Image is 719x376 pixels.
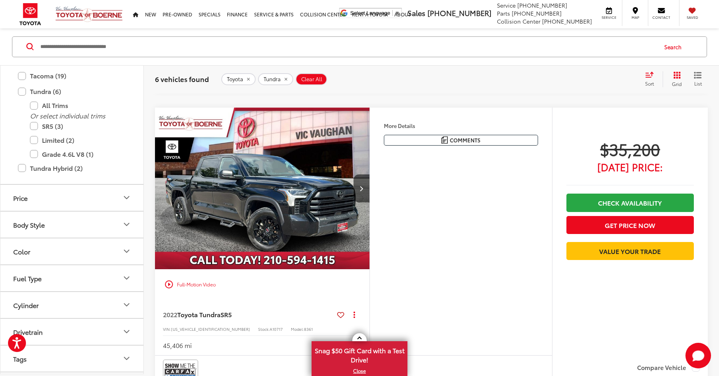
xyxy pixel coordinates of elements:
button: DrivetrainDrivetrain [0,319,144,345]
button: Clear All [296,73,327,85]
span: dropdown dots [354,311,355,318]
span: Snag $50 Gift Card with a Test Drive! [312,342,407,366]
span: [PHONE_NUMBER] [512,9,562,17]
label: Tundra Hybrid (2) [18,161,126,175]
button: CylinderCylinder [0,292,144,318]
input: Search by Make, Model, or Keyword [40,37,657,56]
div: 45,406 mi [163,341,192,350]
div: Color [122,246,131,256]
button: ColorColor [0,238,144,264]
span: Collision Center [497,17,540,25]
h4: More Details [384,123,538,128]
span: Sales [407,8,425,18]
div: Body Style [13,221,45,228]
div: 2022 Toyota Tundra SR5 0 [155,108,370,269]
div: Color [13,248,30,255]
span: Clear All [301,76,322,82]
button: Get Price Now [566,216,694,234]
img: Vic Vaughan Toyota of Boerne [55,6,123,22]
span: Stock: [258,326,270,332]
span: $35,200 [566,139,694,159]
span: Service [497,1,516,9]
div: Cylinder [13,301,39,309]
span: VIN: [163,326,171,332]
span: A10717 [270,326,283,332]
a: Value Your Trade [566,242,694,260]
span: Saved [683,15,701,20]
span: 2022 [163,310,177,319]
button: remove Tundra [258,73,293,85]
button: remove Toyota [221,73,256,85]
button: Comments [384,135,538,146]
label: Grade 4.6L V8 (1) [30,147,126,161]
span: [PHONE_NUMBER] [542,17,592,25]
span: List [694,80,702,87]
span: Grid [672,80,682,87]
span: 6 vehicles found [155,74,209,84]
button: Body StyleBody Style [0,212,144,238]
button: TagsTags [0,346,144,372]
span: Toyota Tundra [177,310,220,319]
div: Body Style [122,220,131,229]
button: PricePrice [0,185,144,211]
div: Price [13,194,28,202]
span: 8361 [304,326,313,332]
span: Service [600,15,618,20]
button: Select sort value [641,71,663,87]
a: Check Availability [566,194,694,212]
img: 2022 Toyota Tundra SR5 [155,108,370,270]
div: Drivetrain [122,327,131,336]
span: Model: [291,326,304,332]
div: Price [122,193,131,202]
div: Drivetrain [13,328,43,336]
img: Comments [441,136,448,143]
span: [DATE] Price: [566,163,694,171]
span: [PHONE_NUMBER] [517,1,567,9]
label: All Trims [30,98,126,112]
span: Contact [652,15,670,20]
div: Tags [122,354,131,363]
div: Cylinder [122,300,131,310]
span: [US_VEHICLE_IDENTIFICATION_NUMBER] [171,326,250,332]
i: Or select individual trims [30,111,105,120]
div: Fuel Type [122,273,131,283]
span: Parts [497,9,510,17]
label: Tundra (6) [18,84,126,98]
div: Tags [13,355,27,362]
button: Actions [348,308,361,322]
span: [PHONE_NUMBER] [427,8,491,18]
button: Next image [354,174,369,202]
a: 2022Toyota TundraSR5 [163,310,334,319]
span: Sort [645,80,654,87]
button: Search [657,37,693,57]
button: Toggle Chat Window [685,343,711,368]
span: SR5 [220,310,232,319]
button: Fuel TypeFuel Type [0,265,144,291]
div: Fuel Type [13,274,42,282]
svg: Start Chat [685,343,711,368]
label: Tacoma (19) [18,69,126,83]
label: SR5 (3) [30,119,126,133]
label: Compare Vehicle [637,364,700,372]
button: List View [688,71,708,87]
button: Grid View [663,71,688,87]
label: Limited (2) [30,133,126,147]
a: 2022 Toyota Tundra SR52022 Toyota Tundra SR52022 Toyota Tundra SR52022 Toyota Tundra SR5 [155,108,370,269]
span: Toyota [227,76,243,82]
span: Tundra [264,76,281,82]
span: Map [626,15,644,20]
span: Comments [450,136,481,144]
